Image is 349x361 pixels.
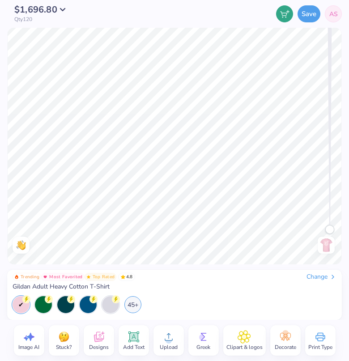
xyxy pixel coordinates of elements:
span: Print Type [308,344,332,351]
span: 4.8 [118,273,135,281]
div: Change [306,273,336,281]
img: Trending sort [14,275,19,279]
a: AS [325,5,342,22]
span: $1,696.80 [14,4,57,16]
span: Image AI [18,344,39,351]
button: Badge Button [13,273,41,281]
span: Upload [160,344,178,351]
span: Trending [21,275,39,279]
span: Most Favorited [49,275,82,279]
button: $1,696.80 [14,5,71,14]
span: Decorate [275,344,296,351]
span: AS [329,9,338,19]
img: Stuck? [57,330,71,344]
span: Designs [89,344,109,351]
img: Top Rated sort [86,275,91,279]
span: Greek [196,344,210,351]
span: Qty 120 [14,16,32,22]
span: Add Text [123,344,145,351]
div: 45+ [124,296,141,313]
span: Gildan Adult Heavy Cotton T-Shirt [13,283,110,291]
button: Badge Button [85,273,117,281]
button: Save [298,5,320,22]
button: Badge Button [41,273,84,281]
span: Clipart & logos [226,344,263,351]
span: Top Rated [93,275,115,279]
img: Most Favorited sort [43,275,47,279]
span: Stuck? [56,344,72,351]
img: Back [319,238,333,252]
div: Accessibility label [325,225,334,234]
